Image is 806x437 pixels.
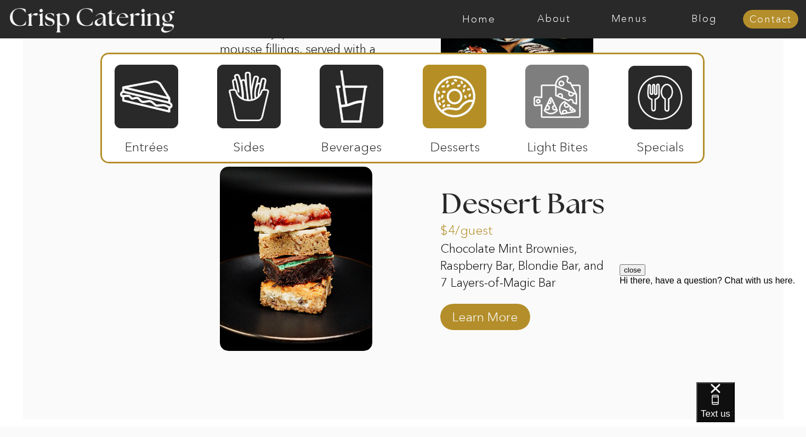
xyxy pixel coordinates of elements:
[440,212,513,243] a: $4/guest
[440,241,606,293] p: Chocolate Mint Brownies, Raspberry Bar, Blondie Bar, and 7 Layers-of-Magic Bar
[449,298,521,330] a: Learn More
[212,128,285,160] p: Sides
[516,14,592,25] a: About
[110,128,183,160] p: Entrées
[592,14,667,25] a: Menus
[315,128,388,160] p: Beverages
[667,14,742,25] a: Blog
[743,14,798,25] a: Contact
[696,382,806,437] iframe: podium webchat widget bubble
[220,24,400,77] p: Strawberry, peach, and hazelnut mousse fillings, served with a selection of toppings
[620,264,806,396] iframe: podium webchat widget prompt
[521,128,594,160] p: Light Bites
[623,128,696,160] p: Specials
[418,128,491,160] p: Desserts
[441,14,516,25] a: Home
[441,190,606,204] h3: Dessert Bars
